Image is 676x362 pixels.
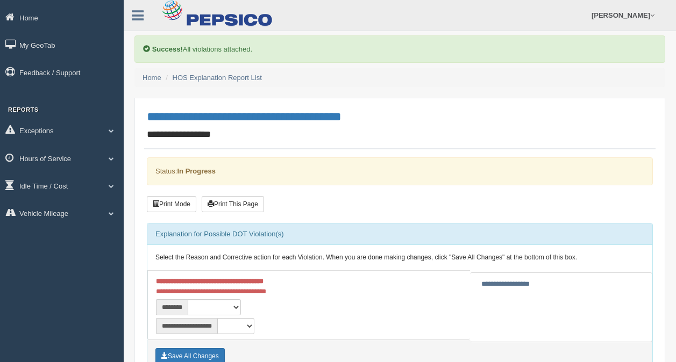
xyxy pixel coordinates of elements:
strong: In Progress [177,167,216,175]
div: All violations attached. [134,35,665,63]
b: Success! [152,45,183,53]
div: Status: [147,157,653,185]
a: HOS Explanation Report List [173,74,262,82]
button: Print This Page [202,196,264,212]
button: Print Mode [147,196,196,212]
div: Select the Reason and Corrective action for each Violation. When you are done making changes, cli... [147,245,652,271]
a: Home [143,74,161,82]
div: Explanation for Possible DOT Violation(s) [147,223,652,245]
